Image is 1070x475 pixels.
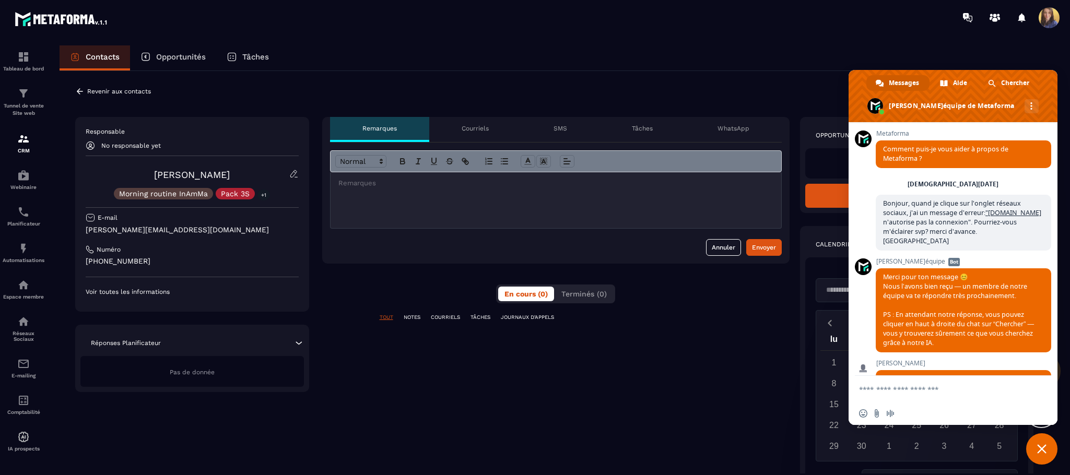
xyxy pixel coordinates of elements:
[17,87,30,100] img: formation
[3,446,44,452] p: IA prospects
[820,332,1014,455] div: Calendar wrapper
[101,142,161,149] p: No responsable yet
[706,239,741,256] button: Annuler
[98,213,117,222] p: E-mail
[471,314,490,321] p: TÂCHES
[119,190,208,197] p: Morning routine InAmMa
[859,376,1026,402] textarea: Entrez votre message...
[3,221,44,227] p: Planificateur
[17,51,30,63] img: formation
[3,257,44,263] p: Automatisations
[985,208,1041,217] a: "[DOMAIN_NAME]
[154,169,230,180] a: [PERSON_NAME]
[816,278,899,302] div: Search for option
[86,225,299,235] p: [PERSON_NAME][EMAIL_ADDRESS][DOMAIN_NAME]
[883,272,1034,347] span: Merci pour ton message 😊 Nous l’avons bien reçu — un membre de notre équipe va te répondre très p...
[825,395,843,413] div: 15
[3,102,44,117] p: Tunnel de vente Site web
[86,288,299,296] p: Voir toutes les informations
[242,52,269,62] p: Tâches
[156,52,206,62] p: Opportunités
[852,416,871,434] div: 23
[15,9,109,28] img: logo
[866,75,930,91] a: Messages
[1026,433,1057,465] a: Fermer le chat
[3,271,44,307] a: automationsautomationsEspace membre
[3,409,44,415] p: Comptabilité
[554,124,567,133] p: SMS
[816,159,1018,168] p: Aucune opportunité liée
[805,184,1029,208] button: Ajout opportunité
[561,290,607,298] span: Terminés (0)
[746,239,782,256] button: Envoyer
[825,353,843,372] div: 1
[17,394,30,407] img: accountant
[3,66,44,72] p: Tableau de bord
[216,45,279,70] a: Tâches
[3,234,44,271] a: automationsautomationsAutomatisations
[876,258,1051,265] span: [PERSON_NAME]équipe
[822,284,882,296] input: Search for option
[3,307,44,350] a: social-networksocial-networkRéseaux Sociaux
[816,240,856,248] p: Calendrier
[17,206,30,218] img: scheduler
[825,416,843,434] div: 22
[820,332,848,350] div: lu
[91,339,161,347] p: Réponses Planificateur
[935,437,954,455] div: 3
[97,245,121,254] p: Numéro
[852,437,871,455] div: 30
[221,190,250,197] p: Pack 3S
[876,130,1051,137] span: Metaforma
[3,161,44,198] a: automationsautomationsWebinaire
[86,52,120,62] p: Contacts
[752,242,776,253] div: Envoyer
[880,416,898,434] div: 24
[908,416,926,434] div: 25
[880,437,898,455] div: 1
[362,124,397,133] p: Remarques
[3,198,44,234] a: schedulerschedulerPlanificateur
[3,386,44,423] a: accountantaccountantComptabilité
[935,416,954,434] div: 26
[886,409,895,418] span: Message audio
[3,373,44,378] p: E-mailing
[3,79,44,125] a: formationformationTunnel de vente Site web
[86,127,299,136] p: Responsable
[825,437,843,455] div: 29
[979,75,1040,91] a: Chercher
[889,75,919,91] span: Messages
[130,45,216,70] a: Opportunités
[990,437,1008,455] div: 5
[883,145,1008,163] span: Comment puis-je vous aider à propos de Metaforma ?
[816,131,864,139] p: Opportunités
[908,437,926,455] div: 2
[3,330,44,342] p: Réseaux Sociaux
[3,148,44,153] p: CRM
[931,75,978,91] a: Aide
[17,358,30,370] img: email
[3,294,44,300] p: Espace membre
[17,279,30,291] img: automations
[17,315,30,328] img: social-network
[3,184,44,190] p: Webinaire
[170,369,215,376] span: Pas de donnée
[1001,75,1029,91] span: Chercher
[498,287,554,301] button: En cours (0)
[962,437,981,455] div: 4
[17,431,30,443] img: automations
[17,133,30,145] img: formation
[3,125,44,161] a: formationformationCRM
[876,360,1051,367] span: [PERSON_NAME]
[825,374,843,393] div: 8
[953,75,967,91] span: Aide
[17,242,30,255] img: automations
[840,314,917,332] button: Open months overlay
[908,181,998,187] div: [DEMOGRAPHIC_DATA][DATE]
[820,316,840,330] button: Previous month
[257,189,270,200] p: +1
[86,256,299,266] p: [PHONE_NUMBER]
[3,43,44,79] a: formationformationTableau de bord
[555,287,613,301] button: Terminés (0)
[501,314,554,321] p: JOURNAUX D'APPELS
